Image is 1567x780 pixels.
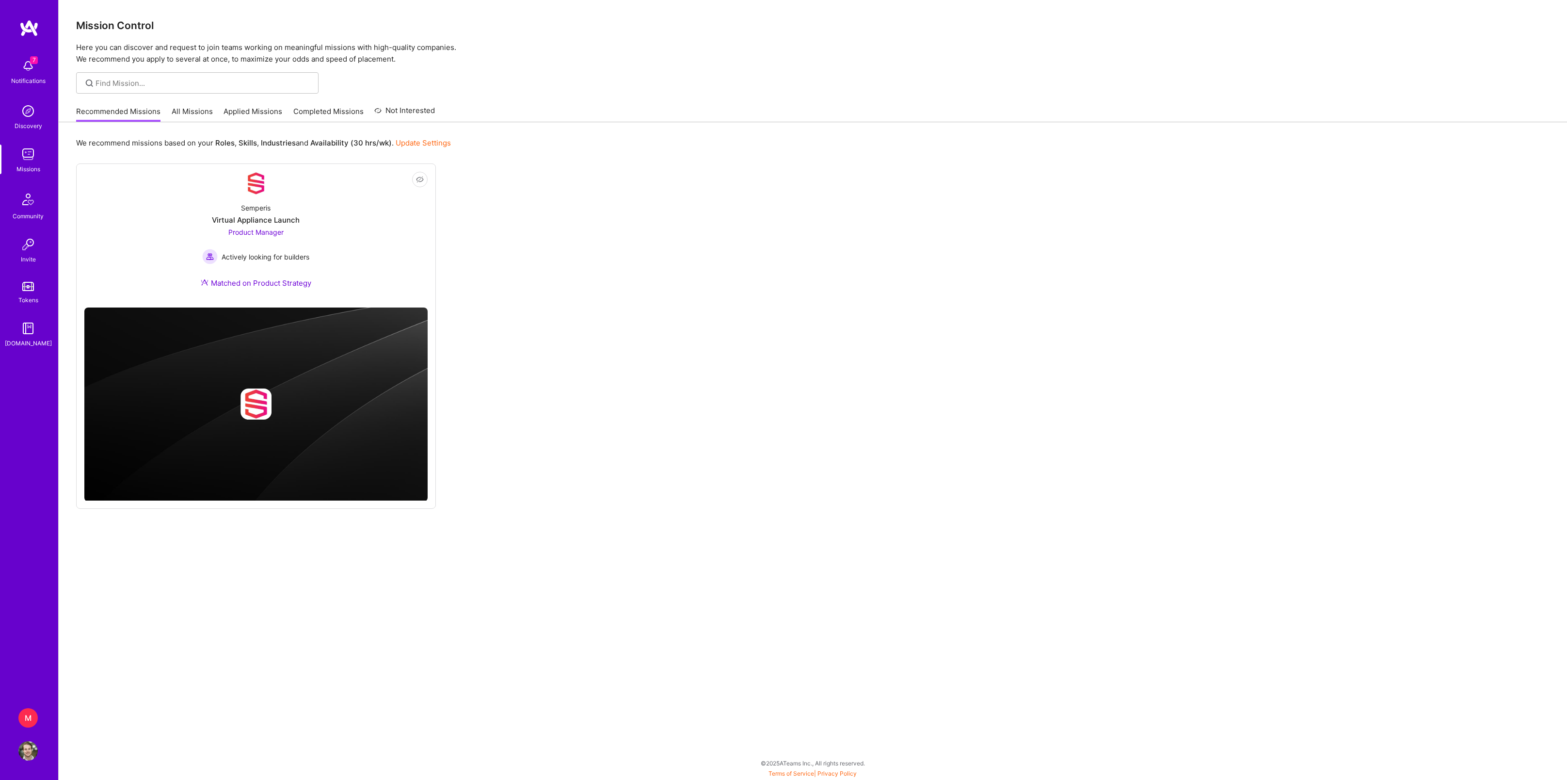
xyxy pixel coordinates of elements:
div: Invite [21,254,36,264]
a: Not Interested [374,105,435,122]
a: Recommended Missions [76,106,160,122]
p: We recommend missions based on your , , and . [76,138,451,148]
img: bell [18,56,38,76]
div: [DOMAIN_NAME] [5,338,52,348]
img: tokens [22,282,34,291]
b: Availability (30 hrs/wk) [310,138,392,147]
img: guide book [18,319,38,338]
b: Industries [261,138,296,147]
img: Invite [18,235,38,254]
img: User Avatar [18,741,38,761]
i: icon EyeClosed [416,176,424,183]
img: Actively looking for builders [202,249,218,264]
img: Company Logo [244,172,268,195]
span: | [768,770,857,777]
img: Community [16,188,40,211]
i: icon SearchGrey [84,78,95,89]
a: Terms of Service [768,770,814,777]
a: Completed Missions [293,106,364,122]
img: Company logo [240,389,272,420]
a: M [16,708,40,728]
span: Actively looking for builders [222,252,309,262]
h3: Mission Control [76,19,1550,32]
div: Community [13,211,44,221]
div: Discovery [15,121,42,131]
input: Find Mission... [96,78,311,88]
b: Skills [239,138,257,147]
div: Semperis [241,203,271,213]
div: Notifications [11,76,46,86]
a: Company LogoSemperisVirtual Appliance LaunchProduct Manager Actively looking for buildersActively... [84,172,428,300]
img: cover [84,308,428,502]
a: Update Settings [396,138,451,147]
img: teamwork [18,145,38,164]
img: Ateam Purple Icon [201,278,208,286]
a: All Missions [172,106,213,122]
span: Product Manager [228,228,284,236]
div: Matched on Product Strategy [201,278,311,288]
a: User Avatar [16,741,40,761]
div: Missions [16,164,40,174]
b: Roles [215,138,235,147]
a: Applied Missions [224,106,282,122]
div: Virtual Appliance Launch [212,215,300,225]
div: © 2025 ATeams Inc., All rights reserved. [58,751,1567,775]
div: Tokens [18,295,38,305]
img: discovery [18,101,38,121]
span: 7 [30,56,38,64]
p: Here you can discover and request to join teams working on meaningful missions with high-quality ... [76,42,1550,65]
a: Privacy Policy [817,770,857,777]
img: logo [19,19,39,37]
div: M [18,708,38,728]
